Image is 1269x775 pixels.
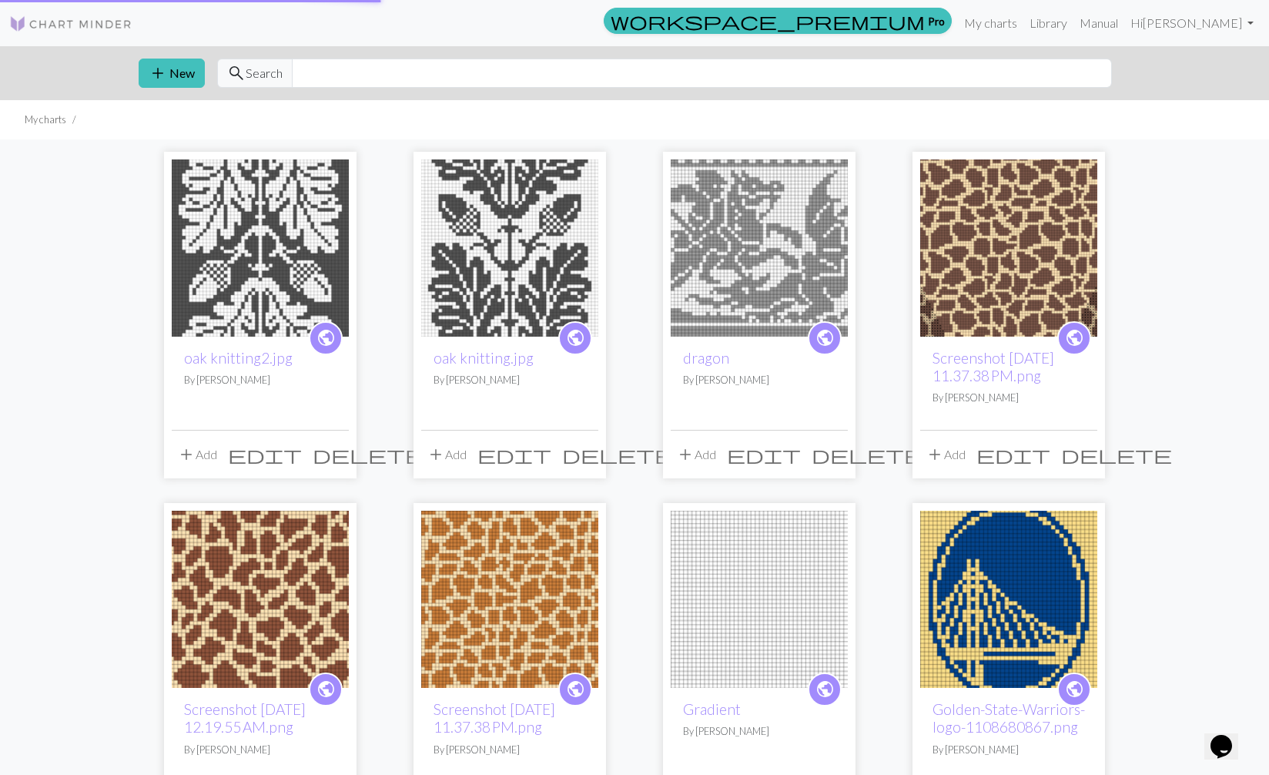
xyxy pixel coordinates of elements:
[1057,673,1091,706] a: public
[172,440,223,469] button: Add
[932,349,1054,384] a: Screenshot [DATE] 11.37.38 PM.png
[683,724,835,739] p: By [PERSON_NAME]
[25,112,66,127] li: My charts
[172,511,349,688] img: Screenshot 2024-08-09 at 12.19.55 AM.png
[808,321,842,355] a: public
[172,590,349,605] a: Screenshot 2024-08-09 at 12.19.55 AM.png
[316,323,336,354] i: public
[309,673,343,706] a: public
[184,743,337,757] p: By [PERSON_NAME]
[611,10,925,32] span: workspace_premium
[676,444,695,465] span: add
[1065,326,1084,350] span: public
[671,239,848,253] a: dragon
[316,674,336,705] i: public
[727,445,801,464] i: Edit
[9,15,132,33] img: Logo
[815,677,835,701] span: public
[228,444,302,465] span: edit
[815,674,835,705] i: public
[932,391,1085,405] p: By [PERSON_NAME]
[562,444,673,465] span: delete
[313,444,424,465] span: delete
[971,440,1056,469] button: Edit
[557,440,678,469] button: Delete
[558,321,592,355] a: public
[815,326,835,350] span: public
[434,349,534,367] a: oak knitting.jpg
[683,349,729,367] a: dragon
[421,590,598,605] a: Screenshot 2024-08-08 at 11.37.38 PM.png
[722,440,806,469] button: Edit
[958,8,1023,39] a: My charts
[316,326,336,350] span: public
[920,590,1097,605] a: GSW pattern
[671,511,848,688] img: Gradient
[177,444,196,465] span: add
[1073,8,1124,39] a: Manual
[421,159,598,337] img: oak knitting.jpg
[976,444,1050,465] span: edit
[671,159,848,337] img: dragon
[1204,713,1254,760] iframe: chat widget
[477,444,551,465] span: edit
[932,743,1085,757] p: By [PERSON_NAME]
[566,674,585,705] i: public
[477,445,551,464] i: Edit
[727,444,801,465] span: edit
[309,321,343,355] a: public
[434,743,586,757] p: By [PERSON_NAME]
[421,239,598,253] a: oak knitting.jpg
[184,349,293,367] a: oak knitting2.jpg
[1061,444,1172,465] span: delete
[558,673,592,706] a: public
[1065,674,1084,705] i: public
[671,590,848,605] a: Gradient
[307,440,429,469] button: Delete
[139,59,205,88] button: New
[920,511,1097,688] img: GSW pattern
[172,239,349,253] a: oak knitting2.jpg
[184,700,306,736] a: Screenshot [DATE] 12.19.55 AM.png
[1124,8,1260,39] a: Hi[PERSON_NAME]
[926,444,944,465] span: add
[246,64,283,82] span: Search
[920,159,1097,337] img: Screenshot 2024-08-08 at 11.37.38 PM.png
[172,159,349,337] img: oak knitting2.jpg
[815,323,835,354] i: public
[184,373,337,387] p: By [PERSON_NAME]
[316,677,336,701] span: public
[566,323,585,354] i: public
[812,444,922,465] span: delete
[434,373,586,387] p: By [PERSON_NAME]
[566,677,585,701] span: public
[683,700,741,718] a: Gradient
[1057,321,1091,355] a: public
[1056,440,1177,469] button: Delete
[223,440,307,469] button: Edit
[976,445,1050,464] i: Edit
[920,239,1097,253] a: Screenshot 2024-08-08 at 11.37.38 PM.png
[228,445,302,464] i: Edit
[427,444,445,465] span: add
[806,440,928,469] button: Delete
[227,62,246,84] span: search
[421,511,598,688] img: Screenshot 2024-08-08 at 11.37.38 PM.png
[1065,677,1084,701] span: public
[932,700,1085,736] a: Golden-State-Warriors-logo-1108680867.png
[920,440,971,469] button: Add
[434,700,555,736] a: Screenshot [DATE] 11.37.38 PM.png
[604,8,952,34] a: Pro
[472,440,557,469] button: Edit
[808,673,842,706] a: public
[683,373,835,387] p: By [PERSON_NAME]
[1065,323,1084,354] i: public
[421,440,472,469] button: Add
[671,440,722,469] button: Add
[149,62,167,84] span: add
[1023,8,1073,39] a: Library
[566,326,585,350] span: public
